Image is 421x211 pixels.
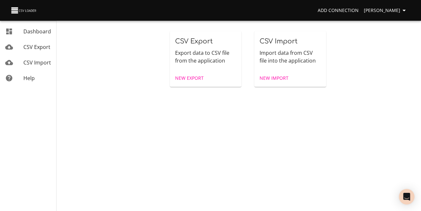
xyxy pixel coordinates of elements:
div: Open Intercom Messenger [399,189,415,205]
a: New Export [172,72,206,84]
span: Dashboard [23,28,51,35]
span: CSV Export [23,43,50,51]
span: New Export [175,74,204,82]
a: Add Connection [315,5,361,17]
span: CSV Export [175,38,213,45]
span: Add Connection [318,6,359,15]
p: Import data from CSV file into the application [260,49,321,64]
p: Export data to CSV file from the application [175,49,236,64]
span: CSV Import [23,59,51,66]
img: CSV Loader [10,6,38,15]
span: [PERSON_NAME] [364,6,408,15]
span: CSV Import [260,38,298,45]
button: [PERSON_NAME] [361,5,411,17]
span: Help [23,75,35,82]
a: New Import [257,72,291,84]
span: New Import [260,74,288,82]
